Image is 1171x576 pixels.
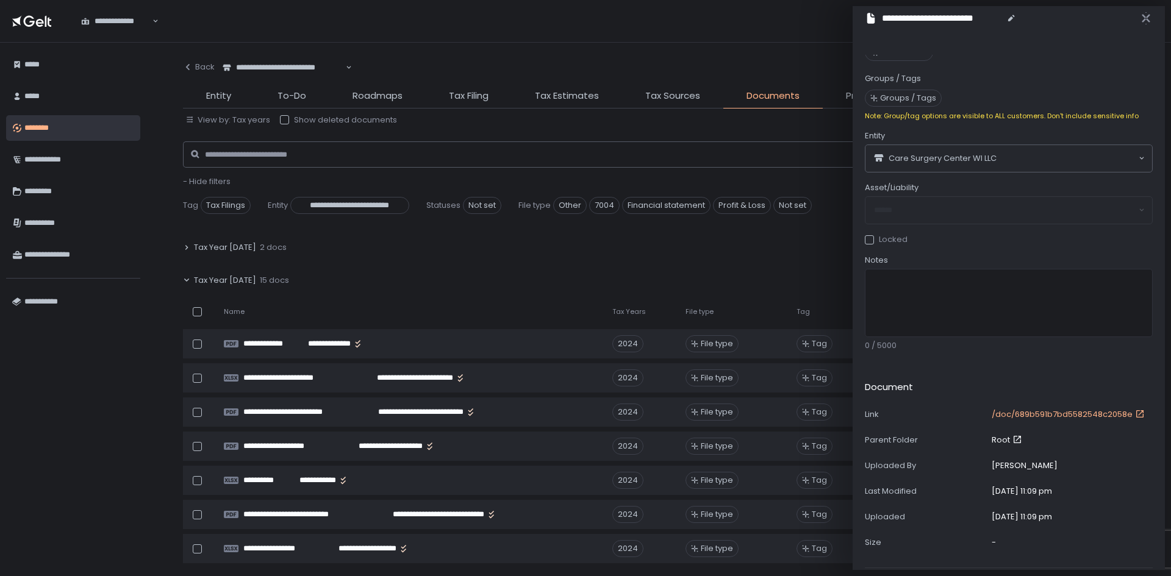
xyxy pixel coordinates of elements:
span: Tag [797,307,810,316]
span: Entity [268,200,288,211]
div: 0 / 5000 [865,340,1153,351]
div: Uploaded [865,511,987,522]
div: 2024 [612,540,643,557]
span: Care Surgery Center WI LLC [889,153,997,164]
button: - Hide filters [183,176,231,187]
span: Notes [865,255,888,266]
span: Statuses [426,200,460,211]
div: 2024 [612,506,643,523]
span: Tag [812,372,827,383]
div: Search for option [865,145,1152,172]
label: Groups / Tags [865,73,921,84]
span: Tag [812,543,827,554]
div: 2024 [612,335,643,352]
a: /doc/689b591b7bd5582548c2058e [992,409,1147,420]
span: 15 docs [260,275,289,286]
span: File type [686,307,714,316]
span: File type [701,475,733,486]
span: File type [701,441,733,452]
span: Profit & Loss [713,197,771,214]
div: Parent Folder [865,435,987,446]
span: Asset/Liability [865,182,919,193]
span: Groups / Tags [880,93,936,104]
div: 2024 [612,472,643,489]
span: Tax Year [DATE] [194,275,256,286]
div: [DATE] 11:09 pm [992,486,1052,497]
span: Not set [463,197,501,214]
span: File type [701,509,733,520]
div: Note: Group/tag options are visible to ALL customers. Don't include sensitive info [865,112,1153,121]
span: Tag [183,200,198,211]
span: Tax Filing [449,89,489,103]
span: Tag [812,338,827,349]
span: Projections [846,89,897,103]
a: Root [992,435,1025,446]
span: Tax Year [DATE] [194,242,256,253]
span: Tag [812,475,827,486]
div: 2024 [612,438,643,455]
span: File type [701,543,733,554]
span: Entity [865,130,885,141]
div: [PERSON_NAME] [992,460,1058,471]
div: Last Modified [865,486,987,497]
div: Uploaded By [865,460,987,471]
span: Other [553,197,587,214]
div: Size [865,537,987,548]
span: File type [518,200,551,211]
div: Link [865,409,987,420]
span: File type [701,407,733,418]
span: File type [701,372,733,383]
span: Tag [812,441,827,452]
button: Back [183,55,215,79]
span: Tax Estimates [535,89,599,103]
div: - [992,537,996,548]
div: 2024 [612,404,643,421]
div: Search for option [73,9,159,34]
span: Financial statement [622,197,711,214]
span: To-Do [278,89,306,103]
h2: Document [865,380,913,394]
div: Back [183,62,215,73]
div: Search for option [215,55,352,80]
span: File type [701,338,733,349]
input: Search for option [997,152,1137,165]
div: 2024 [612,369,643,386]
span: 7004 [589,197,620,214]
input: Search for option [344,62,345,74]
div: [DATE] 11:09 pm [992,511,1052,522]
span: Documents [747,89,800,103]
span: 2 docs [260,242,287,253]
span: Roadmaps [353,89,403,103]
span: Tax Years [612,307,646,316]
button: View by: Tax years [185,115,270,126]
span: Not set [773,197,812,214]
span: Tax Filings [201,197,251,214]
span: Tag [812,407,827,418]
span: Tax Sources [645,89,700,103]
span: Tag [812,509,827,520]
span: Entity [206,89,231,103]
span: Name [224,307,245,316]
